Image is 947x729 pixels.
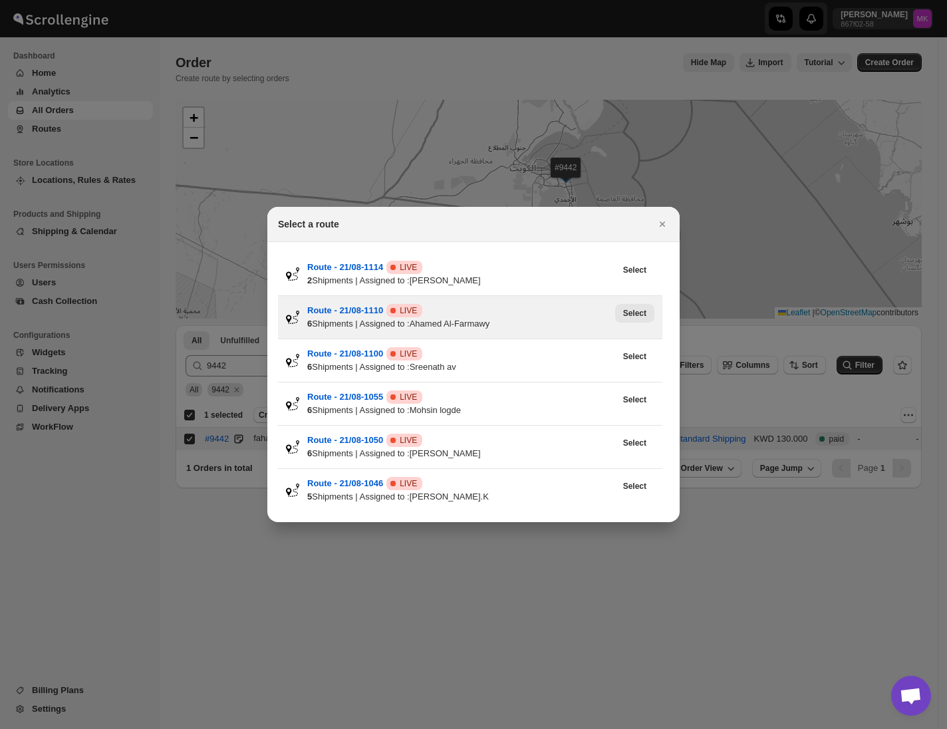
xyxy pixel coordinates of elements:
[307,492,312,502] b: 5
[615,434,654,452] button: View Route - 21/08-1050’s latest order
[400,392,417,402] span: LIVE
[400,305,417,316] span: LIVE
[623,438,646,448] span: Select
[307,405,312,415] b: 6
[615,347,654,366] button: View Route - 21/08-1100’s latest order
[307,434,383,447] button: Route - 21/08-1050
[307,275,312,285] b: 2
[278,218,339,231] h2: Select a route
[623,481,646,492] span: Select
[307,447,615,460] div: Shipments | Assigned to : [PERSON_NAME]
[307,477,383,490] button: Route - 21/08-1046
[307,317,615,331] div: Shipments | Assigned to : Ahamed Al-Farmawy
[615,390,654,409] button: View Route - 21/08-1055’s latest order
[623,351,646,362] span: Select
[307,390,383,404] button: Route - 21/08-1055
[623,308,646,319] span: Select
[891,676,931,716] a: دردشة مفتوحة
[400,262,417,273] span: LIVE
[653,215,672,233] button: Close
[623,265,646,275] span: Select
[623,394,646,405] span: Select
[615,261,654,279] button: View Route - 21/08-1114’s latest order
[400,478,417,489] span: LIVE
[400,435,417,446] span: LIVE
[307,404,615,417] div: Shipments | Assigned to : Mohsin logde
[615,304,654,323] button: View Route - 21/08-1110’s latest order
[307,448,312,458] b: 6
[615,477,654,496] button: View Route - 21/08-1046’s latest order
[307,347,383,361] button: Route - 21/08-1100
[307,362,312,372] b: 6
[307,319,312,329] b: 6
[307,361,615,374] div: Shipments | Assigned to : Sreenath av
[307,274,615,287] div: Shipments | Assigned to : [PERSON_NAME]
[307,490,615,504] div: Shipments | Assigned to : [PERSON_NAME].K
[307,261,383,274] button: Route - 21/08-1114
[307,304,383,317] button: Route - 21/08-1110
[400,349,417,359] span: LIVE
